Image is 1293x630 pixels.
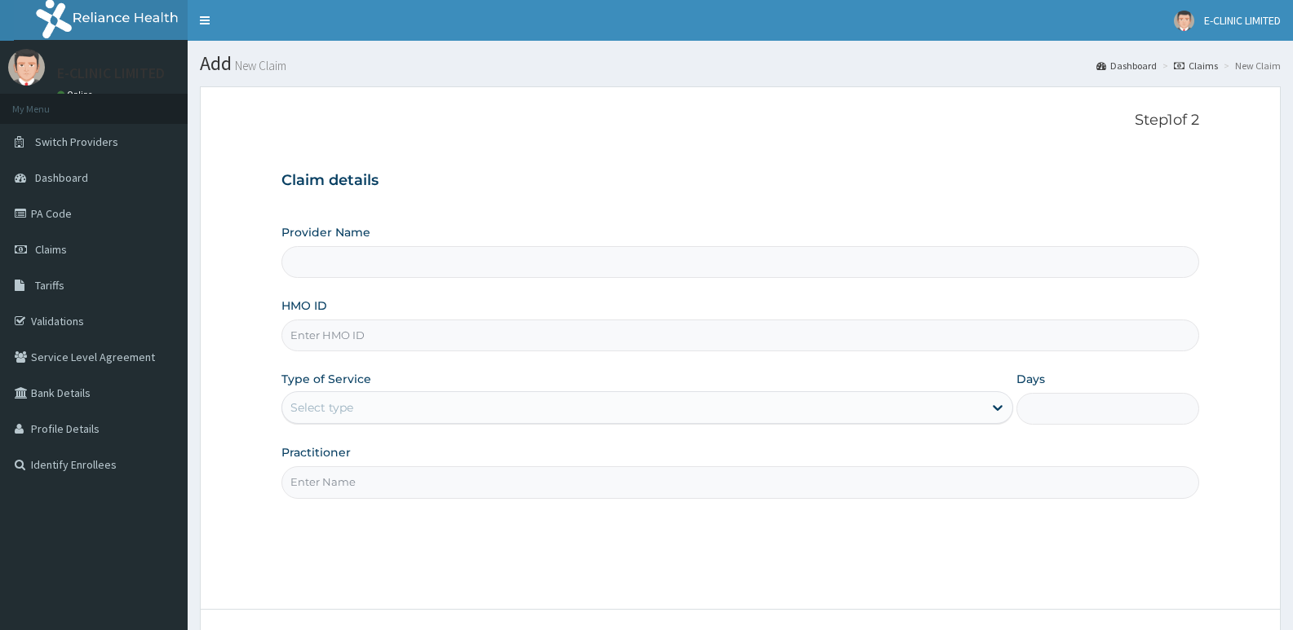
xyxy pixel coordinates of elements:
[1220,59,1281,73] li: New Claim
[281,172,1199,190] h3: Claim details
[1174,11,1194,31] img: User Image
[8,49,45,86] img: User Image
[290,399,353,416] div: Select type
[1016,371,1045,387] label: Days
[281,466,1199,498] input: Enter Name
[57,66,165,81] p: E-CLINIC LIMITED
[35,170,88,185] span: Dashboard
[281,112,1199,130] p: Step 1 of 2
[35,242,67,257] span: Claims
[1096,59,1157,73] a: Dashboard
[57,89,96,100] a: Online
[232,59,286,72] small: New Claim
[1174,59,1218,73] a: Claims
[281,371,371,387] label: Type of Service
[281,224,370,240] label: Provider Name
[35,278,64,293] span: Tariffs
[281,319,1199,351] input: Enter HMO ID
[281,297,327,314] label: HMO ID
[200,53,1281,74] h1: Add
[35,134,118,149] span: Switch Providers
[1204,13,1281,28] span: E-CLINIC LIMITED
[281,444,351,460] label: Practitioner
